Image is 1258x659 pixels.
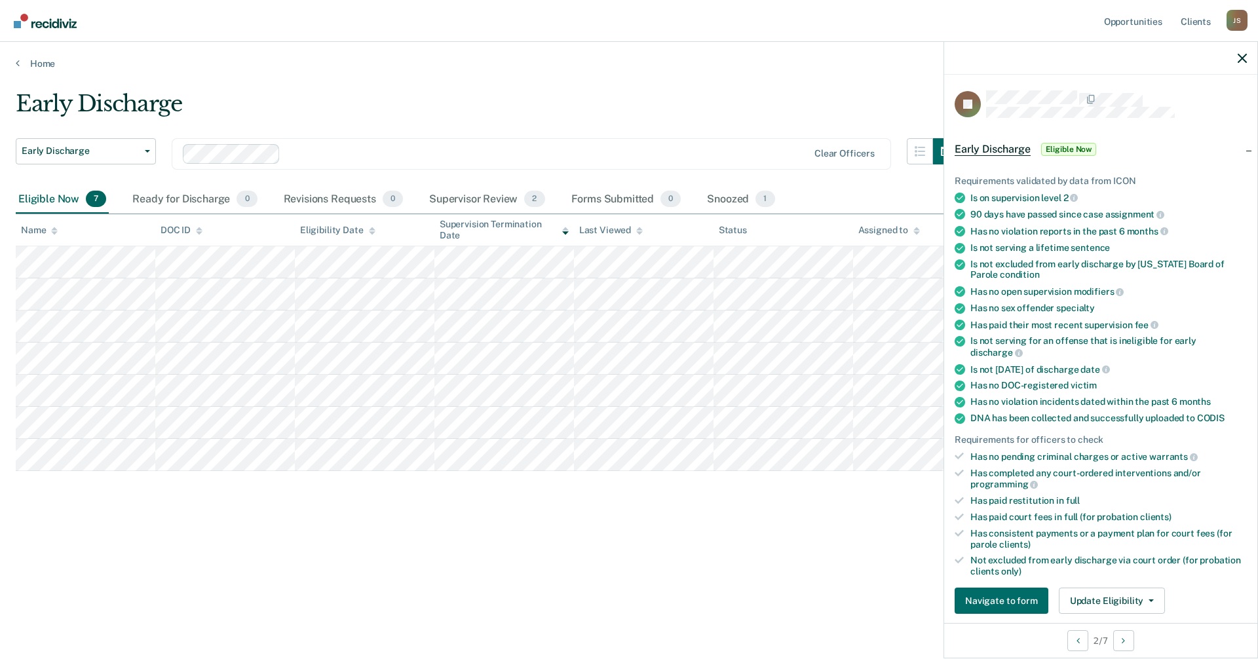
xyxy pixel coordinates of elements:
[955,588,1054,614] a: Navigate to form link
[970,242,1247,254] div: Is not serving a lifetime
[970,259,1247,281] div: Is not excluded from early discharge by [US_STATE] Board of Parole
[1227,10,1248,31] div: J S
[1059,588,1165,614] button: Update Eligibility
[970,451,1247,462] div: Has no pending criminal charges or active
[1000,269,1040,280] span: condition
[955,143,1031,156] span: Early Discharge
[1041,143,1097,156] span: Eligible Now
[569,185,684,214] div: Forms Submitted
[1001,566,1021,576] span: only)
[16,185,109,214] div: Eligible Now
[970,192,1247,204] div: Is on supervision level
[161,225,202,236] div: DOC ID
[1071,242,1110,253] span: sentence
[970,225,1247,237] div: Has no violation reports in the past 6
[970,364,1247,375] div: Is not [DATE] of discharge
[281,185,406,214] div: Revisions Requests
[1135,320,1158,330] span: fee
[970,319,1247,331] div: Has paid their most recent supervision
[1071,380,1097,390] span: victim
[237,191,257,208] span: 0
[1074,286,1124,297] span: modifiers
[1179,396,1211,407] span: months
[1149,451,1198,462] span: warrants
[970,286,1247,297] div: Has no open supervision
[383,191,403,208] span: 0
[1127,226,1168,236] span: months
[427,185,548,214] div: Supervisor Review
[999,539,1031,550] span: clients)
[970,479,1038,489] span: programming
[1227,10,1248,31] button: Profile dropdown button
[440,219,569,241] div: Supervision Termination Date
[970,512,1247,523] div: Has paid court fees in full (for probation
[858,225,920,236] div: Assigned to
[1063,193,1078,203] span: 2
[1140,512,1172,522] span: clients)
[660,191,681,208] span: 0
[16,58,1242,69] a: Home
[86,191,106,208] span: 7
[970,303,1247,314] div: Has no sex offender
[1067,630,1088,651] button: Previous Opportunity
[524,191,544,208] span: 2
[16,90,959,128] div: Early Discharge
[970,495,1247,506] div: Has paid restitution in
[944,623,1257,658] div: 2 / 7
[21,225,58,236] div: Name
[970,208,1247,220] div: 90 days have passed since case
[755,191,774,208] span: 1
[1056,303,1095,313] span: specialty
[1113,630,1134,651] button: Next Opportunity
[970,413,1247,424] div: DNA has been collected and successfully uploaded to
[1197,413,1225,423] span: CODIS
[955,176,1247,187] div: Requirements validated by data from ICON
[970,468,1247,490] div: Has completed any court-ordered interventions and/or
[970,396,1247,407] div: Has no violation incidents dated within the past 6
[22,145,140,157] span: Early Discharge
[14,14,77,28] img: Recidiviz
[944,128,1257,170] div: Early DischargeEligible Now
[955,434,1247,445] div: Requirements for officers to check
[300,225,375,236] div: Eligibility Date
[970,380,1247,391] div: Has no DOC-registered
[579,225,643,236] div: Last Viewed
[704,185,777,214] div: Snoozed
[814,148,875,159] div: Clear officers
[955,588,1048,614] button: Navigate to form
[970,555,1247,577] div: Not excluded from early discharge via court order (for probation clients
[1066,495,1080,506] span: full
[719,225,747,236] div: Status
[1105,209,1164,219] span: assignment
[970,347,1023,358] span: discharge
[970,335,1247,358] div: Is not serving for an offense that is ineligible for early
[970,528,1247,550] div: Has consistent payments or a payment plan for court fees (for parole
[1080,364,1109,375] span: date
[130,185,259,214] div: Ready for Discharge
